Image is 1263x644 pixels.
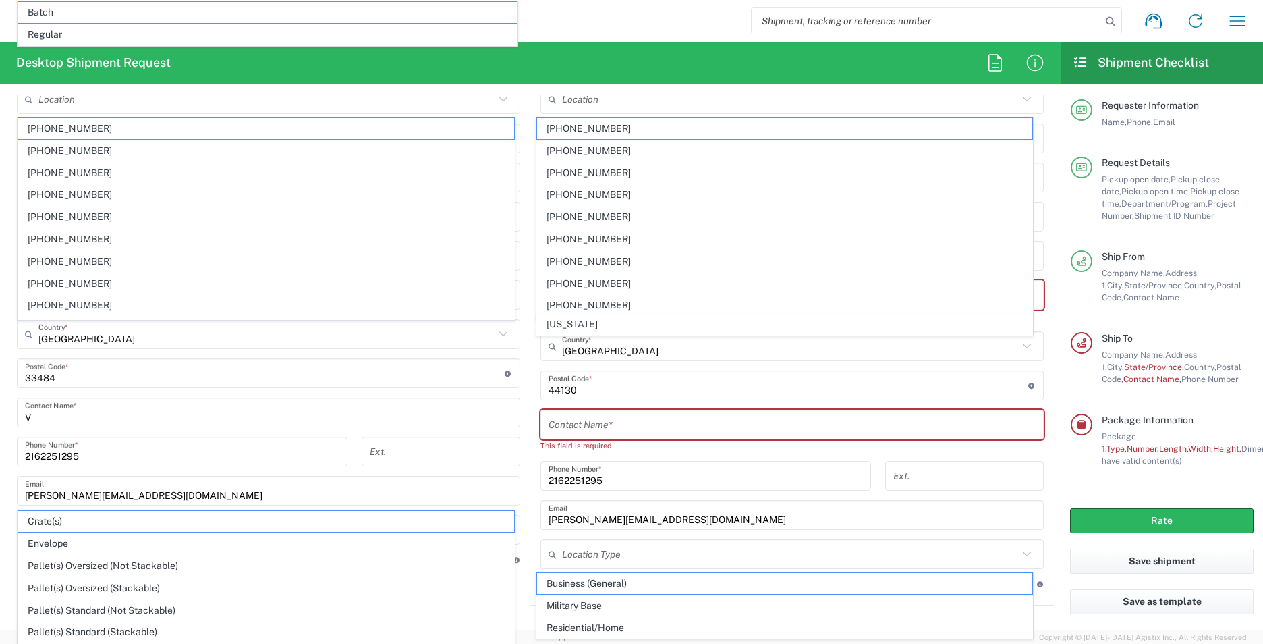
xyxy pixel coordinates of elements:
[1070,589,1254,614] button: Save as template
[752,8,1101,34] input: Shipment, tracking or reference number
[1070,508,1254,533] button: Rate
[1127,444,1159,454] span: Number,
[1153,117,1175,127] span: Email
[1102,431,1136,454] span: Package 1:
[537,184,1033,205] span: [PHONE_NUMBER]
[1107,362,1124,372] span: City,
[18,600,514,621] span: Pallet(s) Standard (Not Stackable)
[1102,251,1145,262] span: Ship From
[1070,549,1254,574] button: Save shipment
[1121,186,1190,196] span: Pickup open time,
[18,184,514,205] span: [PHONE_NUMBER]
[540,439,1044,452] div: This field is required
[537,314,1033,335] span: [US_STATE]
[1106,444,1127,454] span: Type,
[18,556,514,576] span: Pallet(s) Oversized (Not Stackable)
[1181,374,1239,384] span: Phone Number
[18,578,514,599] span: Pallet(s) Oversized (Stackable)
[537,229,1033,250] span: [PHONE_NUMBER]
[18,140,514,161] span: [PHONE_NUMBER]
[537,595,1033,616] span: Military Base
[537,273,1033,294] span: [PHONE_NUMBER]
[537,163,1033,184] span: [PHONE_NUMBER]
[18,533,514,554] span: Envelope
[1039,631,1247,643] span: Copyright © [DATE]-[DATE] Agistix Inc., All Rights Reserved
[1102,157,1170,168] span: Request Details
[1102,100,1199,111] span: Requester Information
[18,163,514,184] span: [PHONE_NUMBER]
[1123,292,1179,302] span: Contact Name
[537,207,1033,227] span: [PHONE_NUMBER]
[1188,444,1213,454] span: Width,
[1127,117,1153,127] span: Phone,
[1213,444,1241,454] span: Height,
[16,9,132,34] img: dyncorp
[1123,374,1181,384] span: Contact Name,
[1159,444,1188,454] span: Length,
[1184,280,1216,290] span: Country,
[1124,280,1184,290] span: State/Province,
[1102,414,1194,425] span: Package Information
[537,295,1033,316] span: [PHONE_NUMBER]
[1102,268,1165,278] span: Company Name,
[18,273,514,294] span: [PHONE_NUMBER]
[1134,211,1214,221] span: Shipment ID Number
[1107,280,1124,290] span: City,
[16,633,184,641] span: Server: 2025.20.0-970904bc0f3
[537,251,1033,272] span: [PHONE_NUMBER]
[1102,174,1171,184] span: Pickup open date,
[1121,198,1208,209] span: Department/Program,
[18,118,514,139] span: [PHONE_NUMBER]
[1124,362,1184,372] span: State/Province,
[584,633,618,641] a: Feedback
[1102,117,1127,127] span: Name,
[18,295,514,316] span: [PHONE_NUMBER]
[18,207,514,227] span: [PHONE_NUMBER]
[537,140,1033,161] span: [PHONE_NUMBER]
[18,622,514,643] span: Pallet(s) Standard (Stackable)
[1102,350,1165,360] span: Company Name,
[1184,362,1216,372] span: Country,
[1073,55,1209,71] h2: Shipment Checklist
[7,615,447,626] em: Total shipment is made up of 1 package(s) containing 0 piece(s) weighing 0 and a total value of 0...
[550,633,584,641] a: Support
[537,618,1033,639] span: Residential/Home
[18,317,514,338] span: [PHONE_NUMBER]
[1102,333,1133,344] span: Ship To
[537,118,1033,139] span: [PHONE_NUMBER]
[18,229,514,250] span: [PHONE_NUMBER]
[16,55,171,71] h2: Desktop Shipment Request
[18,251,514,272] span: [PHONE_NUMBER]
[18,511,514,532] span: Crate(s)
[537,573,1033,594] span: Business (General)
